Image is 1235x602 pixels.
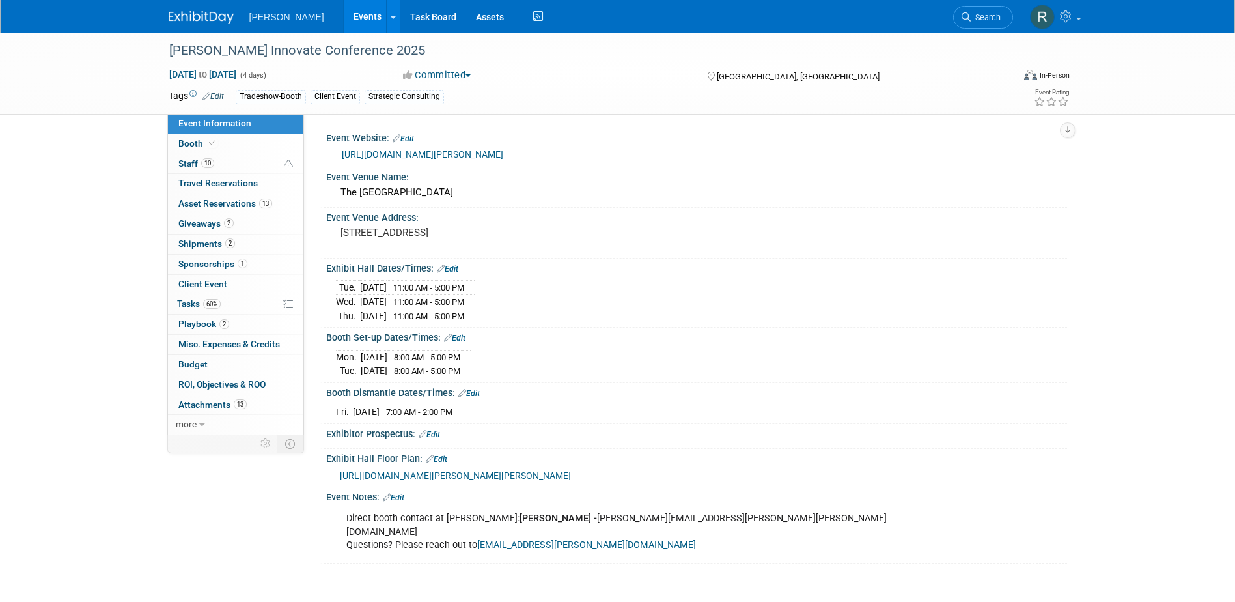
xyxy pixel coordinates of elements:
div: Event Website: [326,128,1067,145]
div: Direct booth contact at [PERSON_NAME]: [PERSON_NAME][EMAIL_ADDRESS][PERSON_NAME][PERSON_NAME][DOM... [337,506,924,558]
i: Booth reservation complete [209,139,215,147]
span: 60% [203,299,221,309]
span: [DATE] [DATE] [169,68,237,80]
span: 13 [234,399,247,409]
span: Potential Scheduling Conflict -- at least one attendee is tagged in another overlapping event. [284,158,293,170]
span: 11:00 AM - 5:00 PM [393,311,464,321]
div: Tradeshow-Booth [236,90,306,104]
span: 11:00 AM - 5:00 PM [393,297,464,307]
td: [DATE] [360,309,387,322]
a: more [168,415,303,435]
td: Mon. [336,350,361,364]
span: 8:00 AM - 5:00 PM [394,366,460,376]
div: Event Notes: [326,487,1067,504]
a: Edit [393,134,414,143]
div: Event Venue Address: [326,208,1067,224]
td: Thu. [336,309,360,322]
td: Personalize Event Tab Strip [255,435,277,452]
span: 1 [238,259,247,268]
a: Travel Reservations [168,174,303,193]
button: Committed [398,68,476,82]
a: Search [953,6,1013,29]
td: Toggle Event Tabs [277,435,303,452]
span: to [197,69,209,79]
a: Booth [168,134,303,154]
span: 2 [219,319,229,329]
td: Tue. [336,281,360,295]
img: Format-Inperson.png [1024,70,1037,80]
b: [PERSON_NAME] - [520,513,597,524]
a: Edit [426,455,447,464]
td: [DATE] [360,295,387,309]
span: 2 [224,218,234,228]
span: [PERSON_NAME] [249,12,324,22]
a: [URL][DOMAIN_NAME][PERSON_NAME] [342,149,503,160]
div: Exhibitor Prospectus: [326,424,1067,441]
div: Client Event [311,90,360,104]
span: [GEOGRAPHIC_DATA], [GEOGRAPHIC_DATA] [717,72,880,81]
a: Shipments2 [168,235,303,254]
td: [DATE] [353,405,380,419]
a: Edit [444,334,465,343]
span: 8:00 AM - 5:00 PM [394,352,460,362]
span: Asset Reservations [178,198,272,208]
span: 11:00 AM - 5:00 PM [393,283,464,293]
a: Sponsorships1 [168,255,303,274]
span: 10 [201,158,214,168]
div: Event Venue Name: [326,167,1067,184]
td: Tags [169,89,224,104]
span: Client Event [178,279,227,289]
a: Staff10 [168,154,303,174]
span: Misc. Expenses & Credits [178,339,280,349]
div: Event Rating [1034,89,1069,96]
div: Exhibit Hall Floor Plan: [326,449,1067,466]
span: 13 [259,199,272,208]
a: Tasks60% [168,294,303,314]
span: Playbook [178,319,229,329]
td: Fri. [336,405,353,419]
div: Exhibit Hall Dates/Times: [326,259,1067,276]
td: Wed. [336,295,360,309]
a: Event Information [168,114,303,134]
span: Giveaways [178,218,234,229]
img: ExhibitDay [169,11,234,24]
a: Playbook2 [168,315,303,334]
span: Shipments [178,238,235,249]
span: Tasks [177,298,221,309]
td: Tue. [336,364,361,378]
span: Budget [178,359,208,369]
a: Edit [383,493,404,502]
a: [EMAIL_ADDRESS][PERSON_NAME][DOMAIN_NAME] [477,539,696,551]
div: Strategic Consulting [365,90,444,104]
div: Booth Set-up Dates/Times: [326,328,1067,345]
a: Edit [437,265,458,274]
td: [DATE] [361,350,387,364]
pre: [STREET_ADDRESS] [340,227,620,238]
span: Booth [178,138,218,149]
div: The [GEOGRAPHIC_DATA] [336,182,1057,203]
a: Edit [202,92,224,101]
a: Client Event [168,275,303,294]
span: Sponsorships [178,259,247,269]
span: Travel Reservations [178,178,258,188]
a: ROI, Objectives & ROO [168,375,303,395]
span: 2 [225,238,235,248]
div: Event Format [936,68,1070,87]
a: [URL][DOMAIN_NAME][PERSON_NAME][PERSON_NAME] [340,470,571,481]
span: Event Information [178,118,251,128]
span: Search [971,12,1001,22]
td: [DATE] [361,364,387,378]
a: Edit [458,389,480,398]
div: [PERSON_NAME] Innovate Conference 2025 [165,39,993,63]
span: more [176,419,197,429]
a: Edit [419,430,440,439]
span: Attachments [178,399,247,410]
a: Misc. Expenses & Credits [168,335,303,354]
img: Rebecca Deis [1030,5,1055,29]
div: In-Person [1039,70,1070,80]
span: (4 days) [239,71,266,79]
a: Giveaways2 [168,214,303,234]
a: Asset Reservations13 [168,194,303,214]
